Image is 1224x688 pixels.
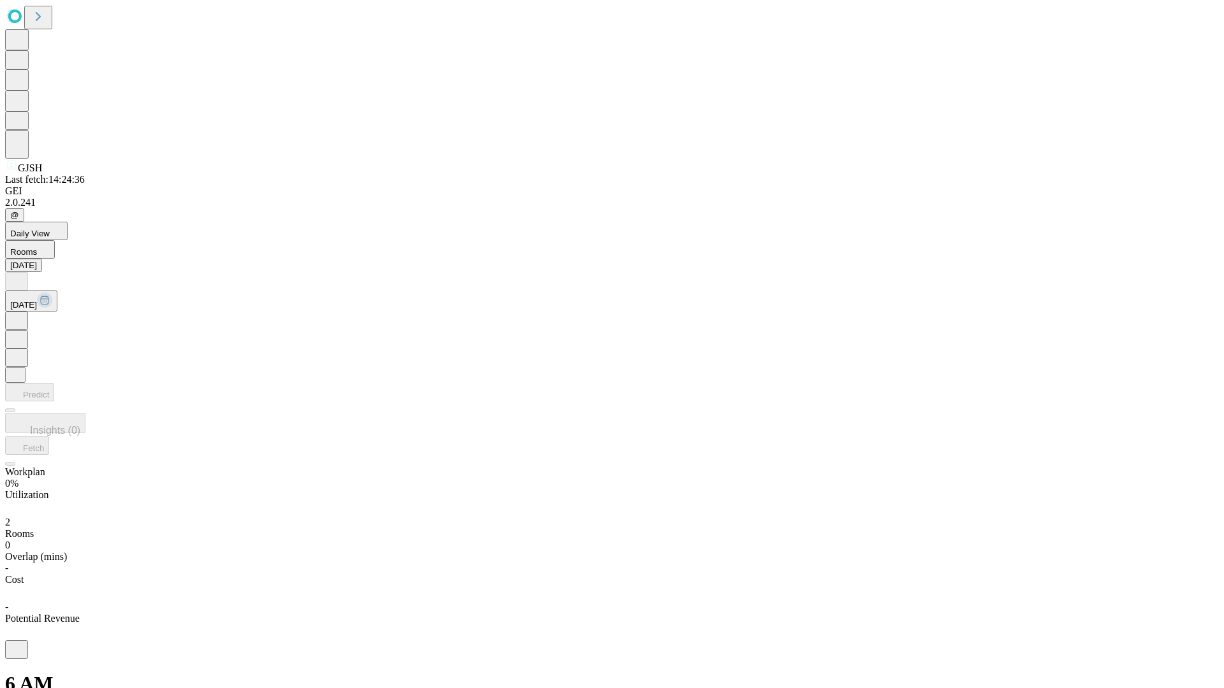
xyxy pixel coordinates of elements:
button: Rooms [5,240,55,259]
button: Predict [5,383,54,401]
button: Insights (0) [5,413,85,433]
button: [DATE] [5,259,42,272]
button: [DATE] [5,290,57,312]
span: Rooms [10,247,37,257]
span: 0 [5,540,10,550]
button: @ [5,208,24,222]
span: - [5,601,8,612]
span: Workplan [5,466,45,477]
span: Insights (0) [30,425,80,436]
span: Cost [5,574,24,585]
span: @ [10,210,19,220]
span: [DATE] [10,300,37,310]
span: Utilization [5,489,48,500]
span: Overlap (mins) [5,551,67,562]
button: Daily View [5,222,68,240]
span: 0% [5,478,18,489]
span: - [5,563,8,573]
span: Daily View [10,229,50,238]
span: Last fetch: 14:24:36 [5,174,85,185]
span: Rooms [5,528,34,539]
div: 2.0.241 [5,197,1219,208]
span: Potential Revenue [5,613,80,624]
span: GJSH [18,162,42,173]
span: 2 [5,517,10,527]
div: GEI [5,185,1219,197]
button: Fetch [5,436,49,455]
